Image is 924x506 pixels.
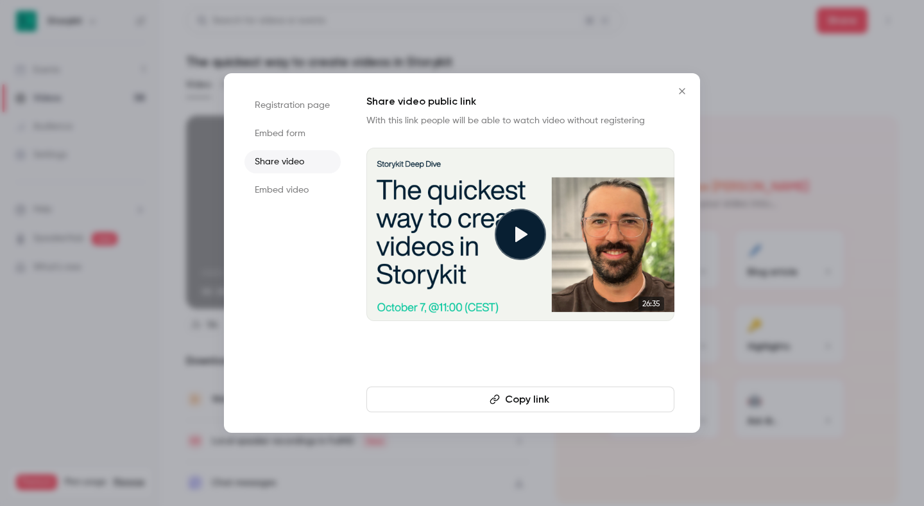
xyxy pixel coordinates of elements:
li: Registration page [244,94,341,117]
li: Embed video [244,179,341,202]
p: With this link people will be able to watch video without registering [366,114,674,127]
li: Share video [244,150,341,173]
button: Close [669,78,695,104]
a: 26:35 [366,148,674,321]
button: Copy link [366,387,674,412]
span: 26:35 [638,297,664,311]
h1: Share video public link [366,94,674,109]
li: Embed form [244,122,341,145]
